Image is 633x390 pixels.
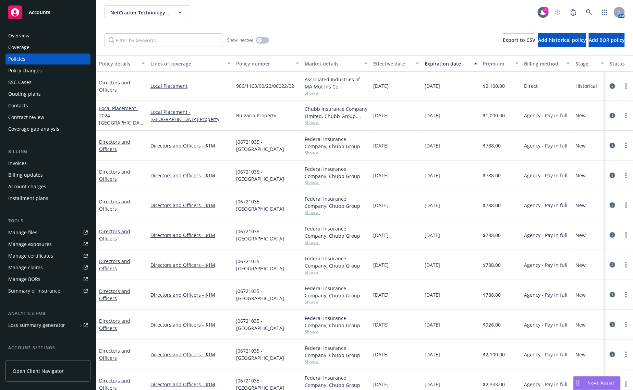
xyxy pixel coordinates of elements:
a: Directors and Officers [99,228,130,242]
a: Installment plans [5,193,90,204]
span: J06721035 - [GEOGRAPHIC_DATA] [236,168,299,182]
div: Federal Insurance Company, Chubb Group [305,344,368,359]
a: Report a Bug [567,5,580,19]
span: $2,100.00 [483,82,505,90]
div: Contacts [8,100,28,111]
span: Add historical policy [538,37,586,43]
div: Contract review [8,112,44,123]
a: Loss summary generator [5,320,90,331]
span: $2,333.00 [483,381,505,388]
span: [DATE] [425,112,440,119]
span: Show all [305,359,368,365]
div: SSC Cases [8,77,32,88]
a: Local Placement - [GEOGRAPHIC_DATA] Property [150,108,231,123]
a: more [622,231,630,239]
a: more [622,171,630,179]
a: more [622,350,630,358]
span: $788.00 [483,261,501,269]
span: Show all [305,150,368,156]
button: Nova Assist [573,376,621,390]
span: $1,000.00 [483,112,505,119]
button: Stage [573,55,607,72]
span: $788.00 [483,142,501,149]
a: more [622,320,630,329]
div: Federal Insurance Company, Chubb Group [305,165,368,180]
a: Manage certificates [5,250,90,261]
span: Agency - Pay in full [524,202,568,209]
span: [DATE] [425,261,440,269]
input: Filter by keyword... [105,33,223,47]
a: Directors and Officers [99,79,130,93]
span: [DATE] [425,381,440,388]
a: Policies [5,54,90,64]
span: [DATE] [373,261,389,269]
a: Directors and Officers [99,288,130,302]
a: Account charges [5,181,90,192]
div: Overview [8,30,29,41]
span: [DATE] [425,172,440,179]
a: Manage files [5,227,90,238]
a: Service team [5,354,90,365]
span: - 2024 [GEOGRAPHIC_DATA] Property [99,105,143,133]
button: Effective date [370,55,422,72]
span: Agency - Pay in full [524,381,568,388]
a: Contract review [5,112,90,123]
span: Historical [575,82,597,90]
span: Agency - Pay in full [524,321,568,328]
a: Directors and Officers [99,318,130,331]
span: [DATE] [373,112,389,119]
a: Policy changes [5,65,90,76]
a: circleInformation [608,291,617,299]
span: $788.00 [483,291,501,298]
button: Add historical policy [538,33,586,47]
a: SSC Cases [5,77,90,88]
div: Federal Insurance Company, Chubb Group [305,374,368,389]
a: Coverage gap analysis [5,123,90,134]
span: Show all [305,239,368,245]
a: Summary of insurance [5,285,90,296]
span: $926.00 [483,321,501,328]
span: [DATE] [425,142,440,149]
a: Accounts [5,3,90,22]
a: Search [582,5,596,19]
a: Directors and Officers - $1M [150,202,231,209]
span: Agency - Pay in full [524,232,568,239]
div: Policy number [236,60,292,67]
a: circleInformation [608,201,617,209]
span: J06721035 - [GEOGRAPHIC_DATA] [236,347,299,362]
div: Service team [8,354,38,365]
span: [DATE] [373,351,389,358]
span: Agency - Pay in full [524,351,568,358]
a: Directors and Officers - $1M [150,381,231,388]
div: Billing [5,148,90,155]
div: Coverage [8,42,29,53]
a: more [622,380,630,388]
a: Directors and Officers - $1M [150,142,231,149]
div: Account charges [8,181,46,192]
a: Directors and Officers - $1M [150,261,231,269]
button: Policy number [233,55,302,72]
div: Billing method [524,60,562,67]
a: Directors and Officers - $1M [150,321,231,328]
span: Show all [305,329,368,335]
div: Manage claims [8,262,43,273]
div: Effective date [373,60,412,67]
div: Manage BORs [8,274,40,285]
a: Directors and Officers - $1M [150,172,231,179]
span: [DATE] [425,232,440,239]
a: Local Placement [150,82,231,90]
span: Add BOR policy [589,37,625,43]
a: more [622,111,630,120]
a: Local Placement [99,105,142,133]
div: Analytics hub [5,310,90,317]
a: circleInformation [608,261,617,269]
span: Show inactive [227,37,253,43]
span: J06721035 - [GEOGRAPHIC_DATA] [236,198,299,212]
span: [DATE] [373,291,389,298]
span: $788.00 [483,232,501,239]
div: Federal Insurance Company, Chubb Group [305,195,368,210]
span: New [575,232,586,239]
span: Show all [305,120,368,126]
div: Coverage gap analysis [8,123,59,134]
div: Stage [575,60,597,67]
